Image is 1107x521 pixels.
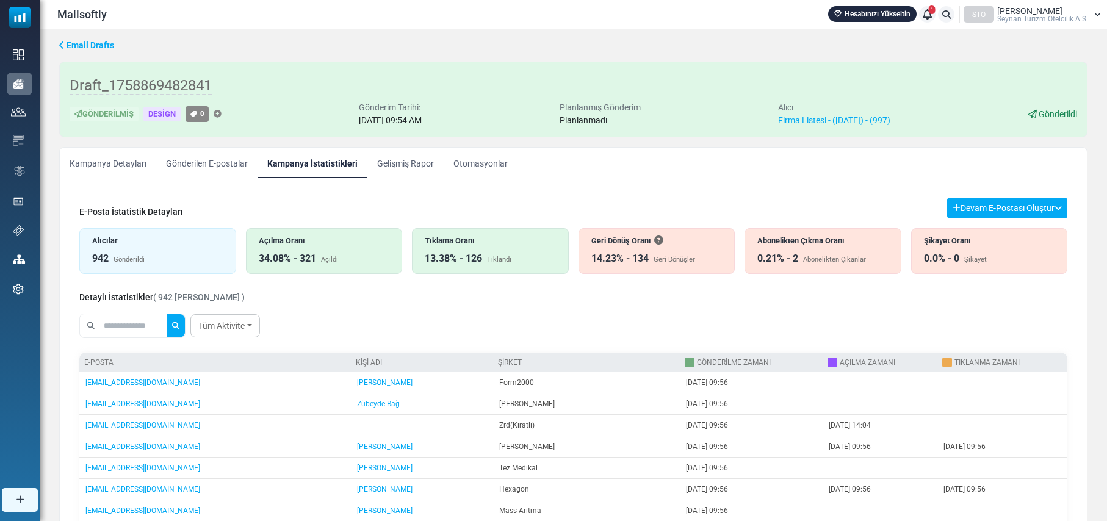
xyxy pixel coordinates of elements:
td: Form2000 [493,372,680,393]
div: Planlanmış Gönderim [560,101,641,114]
span: 0 [200,109,204,118]
div: Açıldı [321,255,338,265]
div: STO [964,6,994,23]
span: Mailsoftly [57,6,107,23]
img: mailsoftly_icon_blue_white.svg [9,7,31,28]
div: [DATE] 09:54 AM [359,114,422,127]
td: [DATE] 09:56 [680,479,822,500]
a: [EMAIL_ADDRESS][DOMAIN_NAME] [85,442,200,451]
div: 13.38% - 126 [425,251,482,266]
span: translation missing: tr.ms_sidebar.email_drafts [67,40,114,50]
td: Tez Medıkal [493,458,680,479]
button: Devam E-Postası Oluştur [947,198,1067,218]
a: [EMAIL_ADDRESS][DOMAIN_NAME] [85,421,200,429]
a: Hesabınızı Yükseltin [828,6,917,22]
a: [PERSON_NAME] [357,506,413,515]
div: Design [143,107,181,122]
a: Kampanya İstatistikleri [258,148,367,178]
a: Kişi Adı [356,358,382,367]
img: email-templates-icon.svg [13,135,24,146]
i: Bir e-posta alıcısına ulaşamadığında geri döner. Bu, dolu bir gelen kutusu nedeniyle geçici olara... [654,236,663,245]
td: [PERSON_NAME] [493,436,680,458]
a: Tüm Aktivite [190,314,260,337]
a: Şirket [498,358,522,367]
a: Tıklanma Zamanı [954,358,1020,367]
img: dashboard-icon.svg [13,49,24,60]
td: [DATE] 09:56 [680,458,822,479]
span: Gönderildi [1039,109,1077,119]
span: ( 942 [PERSON_NAME] ) [153,292,245,302]
a: Açılma Zamanı [840,358,895,367]
td: [DATE] 09:56 [937,436,1067,458]
div: Şikayet Oranı [924,235,1055,246]
div: Geri Dönüş Oranı [591,235,723,246]
a: [EMAIL_ADDRESS][DOMAIN_NAME] [85,400,200,408]
a: STO [PERSON_NAME] Seynan Turi̇zm Otelci̇li̇k A.S [964,6,1101,23]
a: [EMAIL_ADDRESS][DOMAIN_NAME] [85,485,200,494]
div: Abonelikten Çıkma Oranı [757,235,889,246]
span: [PERSON_NAME] [997,7,1062,15]
a: Email Drafts [59,39,114,52]
a: Kampanya Detayları [60,148,156,178]
a: [EMAIL_ADDRESS][DOMAIN_NAME] [85,378,200,387]
td: [DATE] 09:56 [680,393,822,415]
div: Gönderildi [114,255,145,265]
img: workflow.svg [13,164,26,178]
a: [EMAIL_ADDRESS][DOMAIN_NAME] [85,464,200,472]
a: [EMAIL_ADDRESS][DOMAIN_NAME] [85,506,200,515]
a: Gönderilme Zamanı [697,358,771,367]
div: 34.08% - 321 [259,251,316,266]
div: 0.21% - 2 [757,251,798,266]
img: support-icon.svg [13,225,24,236]
div: Alıcı [778,101,890,114]
a: E-posta [84,358,114,367]
a: Etiket Ekle [214,110,222,118]
span: Seynan Turi̇zm Otelci̇li̇k A.S [997,15,1086,23]
td: [DATE] 09:56 [823,479,938,500]
div: Alıcılar [92,235,223,246]
div: Açılma Oranı [259,235,390,246]
td: Zrd(Kıratlı) [493,415,680,436]
td: [DATE] 09:56 [937,479,1067,500]
div: Şikayet [964,255,987,265]
span: Draft_1758869482841 [70,77,212,95]
td: Hexagon [493,479,680,500]
div: Geri Dönüşler [654,255,695,265]
div: 14.23% - 134 [591,251,649,266]
a: Otomasyonlar [444,148,517,178]
a: 1 [919,6,936,23]
a: Gönderilen E-postalar [156,148,258,178]
a: [PERSON_NAME] [357,442,413,451]
div: 942 [92,251,109,266]
a: [PERSON_NAME] [357,464,413,472]
td: [DATE] 09:56 [680,415,822,436]
div: Gönderim Tarihi: [359,101,422,114]
td: [DATE] 14:04 [823,415,938,436]
td: [DATE] 09:56 [680,436,822,458]
img: settings-icon.svg [13,284,24,295]
div: Tıklama Oranı [425,235,556,246]
img: landing_pages.svg [13,196,24,207]
img: contacts-icon.svg [11,107,26,116]
div: E-Posta İstatistik Detayları [79,206,183,218]
div: Detaylı İstatistikler [79,291,245,304]
a: [PERSON_NAME] [357,378,413,387]
span: Planlanmadı [560,115,607,125]
div: Abonelikten Çıkanlar [803,255,866,265]
div: Gönderilmiş [70,107,139,122]
a: Gelişmiş Rapor [367,148,444,178]
span: 1 [929,5,936,14]
a: [PERSON_NAME] [357,485,413,494]
td: [DATE] 09:56 [823,436,938,458]
a: Firma Listesi - ([DATE]) - (997) [778,115,890,125]
td: [PERSON_NAME] [493,393,680,415]
td: [DATE] 09:56 [680,372,822,393]
a: Zübeyde Bağ [357,400,400,408]
div: Tıklandı [487,255,511,265]
img: campaigns-icon-active.png [13,79,24,89]
a: 0 [186,106,209,121]
div: 0.0% - 0 [924,251,959,266]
